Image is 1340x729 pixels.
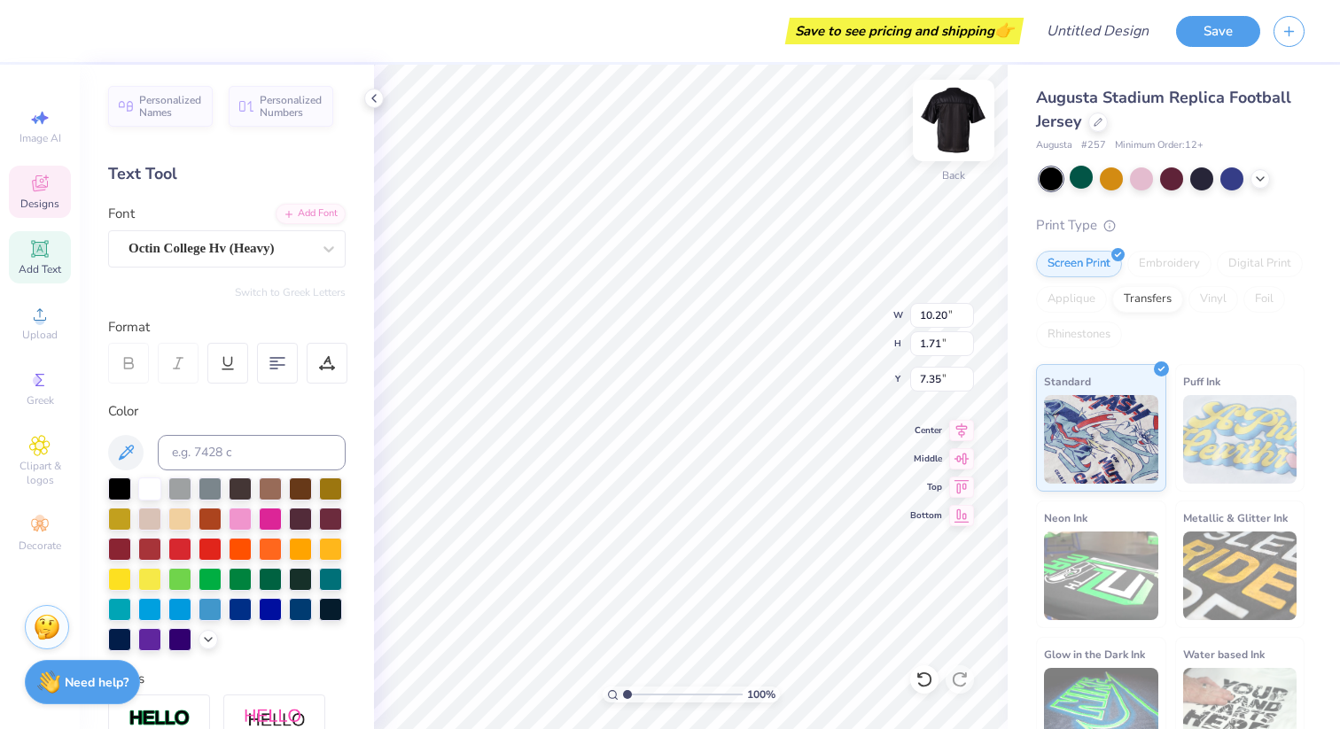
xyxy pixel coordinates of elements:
[19,131,61,145] span: Image AI
[910,509,942,522] span: Bottom
[1036,138,1072,153] span: Augusta
[19,262,61,276] span: Add Text
[1217,251,1303,277] div: Digital Print
[108,401,346,422] div: Color
[108,317,347,337] div: Format
[129,709,191,729] img: Stroke
[108,204,135,224] label: Font
[1176,16,1260,47] button: Save
[910,453,942,465] span: Middle
[1044,395,1158,484] img: Standard
[1036,322,1122,348] div: Rhinestones
[994,19,1014,41] span: 👉
[20,197,59,211] span: Designs
[22,328,58,342] span: Upload
[1044,508,1087,527] span: Neon Ink
[918,85,989,156] img: Back
[1044,531,1158,620] img: Neon Ink
[65,674,129,691] strong: Need help?
[260,94,323,119] span: Personalized Numbers
[1081,138,1106,153] span: # 257
[158,435,346,470] input: e.g. 7428 c
[1032,13,1163,49] input: Untitled Design
[108,162,346,186] div: Text Tool
[139,94,202,119] span: Personalized Names
[1183,645,1265,663] span: Water based Ink
[1183,531,1297,620] img: Metallic & Glitter Ink
[1183,508,1288,527] span: Metallic & Glitter Ink
[910,481,942,493] span: Top
[27,393,54,407] span: Greek
[1112,286,1183,313] div: Transfers
[942,167,965,183] div: Back
[108,669,346,689] div: Styles
[9,459,71,487] span: Clipart & logos
[1115,138,1204,153] span: Minimum Order: 12 +
[1183,395,1297,484] img: Puff Ink
[1183,372,1220,391] span: Puff Ink
[276,204,346,224] div: Add Font
[790,18,1019,44] div: Save to see pricing and shipping
[1188,286,1238,313] div: Vinyl
[1127,251,1211,277] div: Embroidery
[1036,87,1291,132] span: Augusta Stadium Replica Football Jersey
[235,285,346,299] button: Switch to Greek Letters
[1036,251,1122,277] div: Screen Print
[19,539,61,553] span: Decorate
[1036,215,1305,236] div: Print Type
[1044,372,1091,391] span: Standard
[910,424,942,437] span: Center
[1243,286,1285,313] div: Foil
[1036,286,1107,313] div: Applique
[747,686,775,702] span: 100 %
[1044,645,1145,663] span: Glow in the Dark Ink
